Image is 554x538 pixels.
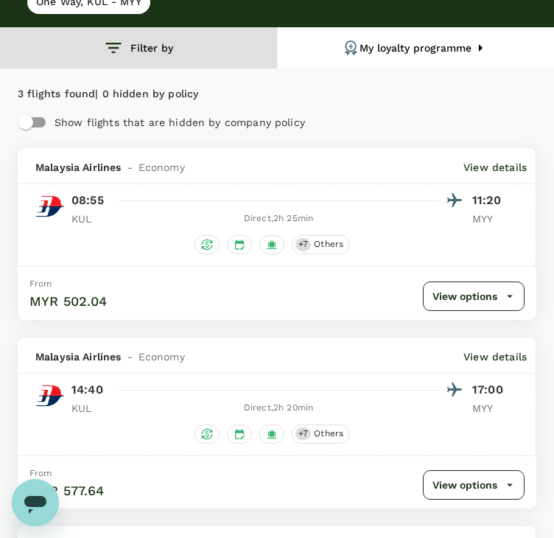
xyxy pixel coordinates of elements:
[71,212,108,226] p: KUL
[292,425,350,444] div: +7Others
[71,192,104,209] p: 08:55
[292,235,350,254] div: +7Others
[423,470,525,500] button: View options
[35,160,122,175] span: Malaysia Airlines
[29,468,52,478] span: From
[472,212,509,226] p: MYY
[18,86,536,102] div: 3 flights found | 0 hidden by policy
[35,349,122,364] span: Malaysia Airlines
[472,192,509,209] p: 11:20
[12,479,59,526] iframe: Button to launch messaging window
[122,160,138,175] span: -
[295,238,311,251] span: + 7
[423,282,525,311] button: View options
[35,192,65,221] img: MH
[472,381,509,399] p: 17:00
[29,481,105,500] p: MYR 577.64
[342,39,360,57] img: my-loyalty-programme
[71,401,108,416] p: KUL
[55,115,487,130] p: Show flights that are hidden by company policy
[29,292,108,311] p: MYR 502.04
[308,238,349,251] span: Others
[117,212,440,226] div: Direct , 2h 25min
[71,381,103,399] p: 14:40
[138,349,185,364] span: Economy
[29,279,52,289] span: From
[117,401,440,416] div: Direct , 2h 20min
[295,427,311,440] span: + 7
[138,160,185,175] span: Economy
[463,160,527,175] p: View details
[308,427,349,440] span: Others
[35,381,65,411] img: MH
[472,401,509,416] p: MYY
[122,349,138,364] span: -
[463,349,527,364] p: View details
